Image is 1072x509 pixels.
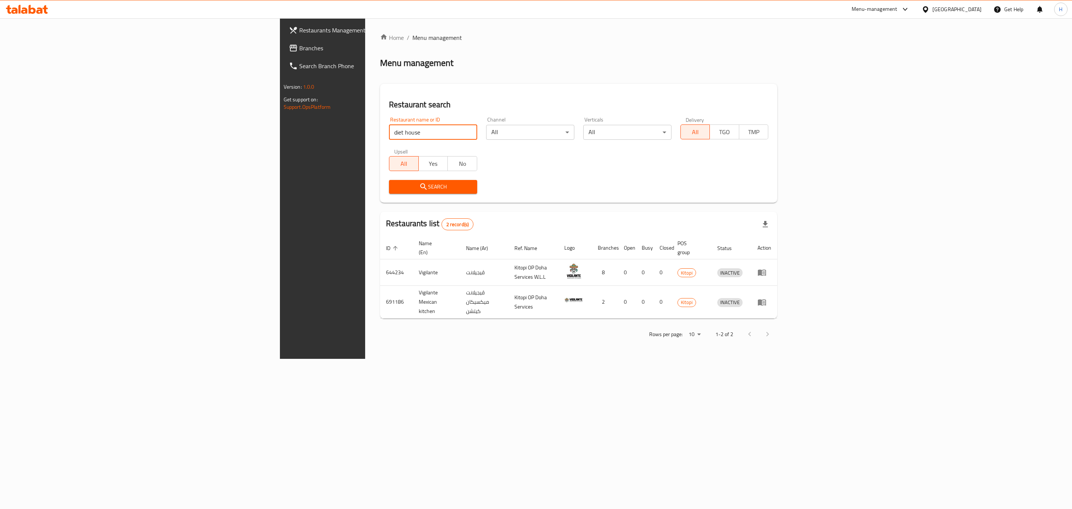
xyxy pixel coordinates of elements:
[299,26,453,35] span: Restaurants Management
[460,259,508,286] td: ڤيجيلانت
[649,330,683,339] p: Rows per page:
[739,124,769,139] button: TMP
[386,244,400,253] span: ID
[680,124,710,139] button: All
[380,237,777,319] table: enhanced table
[389,99,768,110] h2: Restaurant search
[380,33,777,42] nav: breadcrumb
[717,298,743,307] div: INACTIVE
[418,156,448,171] button: Yes
[618,286,636,319] td: 0
[466,244,498,253] span: Name (Ar)
[654,286,671,319] td: 0
[686,329,703,340] div: Rows per page:
[386,218,473,230] h2: Restaurants list
[678,269,696,277] span: Kitopi
[284,102,331,112] a: Support.OpsPlatform
[618,237,636,259] th: Open
[677,239,702,257] span: POS group
[592,286,618,319] td: 2
[514,244,547,253] span: Ref. Name
[654,237,671,259] th: Closed
[283,21,459,39] a: Restaurants Management
[715,330,733,339] p: 1-2 of 2
[757,298,771,307] div: Menu
[486,125,574,140] div: All
[636,286,654,319] td: 0
[757,268,771,277] div: Menu
[709,124,739,139] button: TGO
[1059,5,1062,13] span: H
[284,95,318,104] span: Get support on:
[284,82,302,92] span: Version:
[419,239,451,257] span: Name (En)
[447,156,477,171] button: No
[422,158,445,169] span: Yes
[717,244,741,253] span: Status
[299,61,453,70] span: Search Branch Phone
[932,5,982,13] div: [GEOGRAPHIC_DATA]
[442,221,473,228] span: 2 record(s)
[684,127,707,137] span: All
[752,237,777,259] th: Action
[564,262,583,280] img: Vigilante
[678,298,696,307] span: Kitopi
[852,5,897,14] div: Menu-management
[392,158,416,169] span: All
[395,182,471,192] span: Search
[592,237,618,259] th: Branches
[756,215,774,233] div: Export file
[564,291,583,310] img: Vigilante Mexican kitchen
[303,82,315,92] span: 1.0.0
[389,156,419,171] button: All
[283,39,459,57] a: Branches
[441,218,474,230] div: Total records count
[636,237,654,259] th: Busy
[618,259,636,286] td: 0
[742,127,766,137] span: TMP
[636,259,654,286] td: 0
[283,57,459,75] a: Search Branch Phone
[654,259,671,286] td: 0
[717,269,743,277] span: INACTIVE
[717,298,743,307] span: INACTIVE
[460,286,508,319] td: ڤيجيلانت ميكسيكان كيتشن
[583,125,671,140] div: All
[558,237,592,259] th: Logo
[592,259,618,286] td: 8
[508,286,558,319] td: Kitopi OP Doha Services
[299,44,453,53] span: Branches
[389,125,477,140] input: Search for restaurant name or ID..
[389,180,477,194] button: Search
[451,158,474,169] span: No
[686,117,704,122] label: Delivery
[508,259,558,286] td: Kitopi OP Doha Services W.L.L
[713,127,736,137] span: TGO
[394,149,408,154] label: Upsell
